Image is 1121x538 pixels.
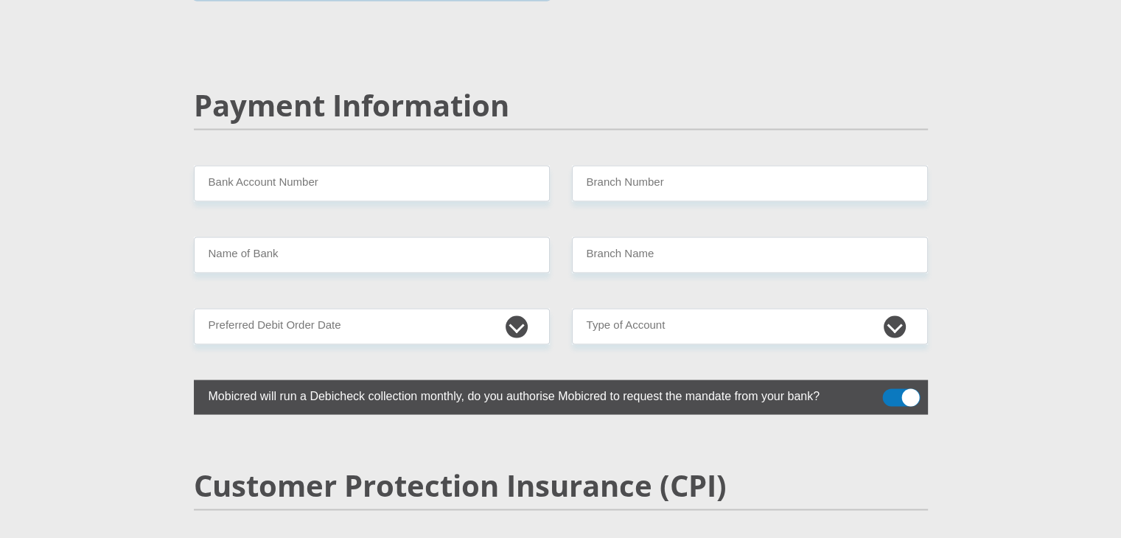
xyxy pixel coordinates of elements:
input: Name of Bank [194,237,550,273]
h2: Customer Protection Insurance (CPI) [194,468,928,503]
label: Mobicred will run a Debicheck collection monthly, do you authorise Mobicred to request the mandat... [194,380,854,409]
input: Bank Account Number [194,166,550,202]
input: Branch Number [572,166,928,202]
h2: Payment Information [194,88,928,123]
input: Branch Name [572,237,928,273]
